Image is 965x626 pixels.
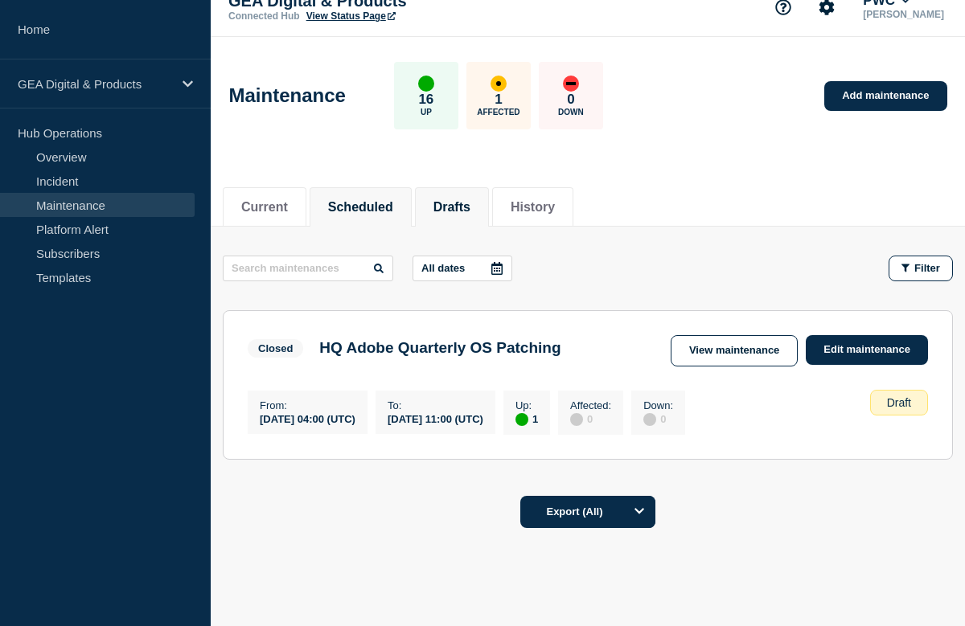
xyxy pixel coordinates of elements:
p: 1 [495,92,502,108]
input: Search maintenances [223,256,393,281]
a: Add maintenance [824,81,947,111]
p: Down : [643,399,673,411]
div: [DATE] 11:00 (UTC) [388,411,483,425]
button: Options [623,496,655,528]
p: Down [558,108,584,117]
p: GEA Digital & Products [18,77,172,91]
a: Edit maintenance [806,335,928,365]
h1: Maintenance [229,84,346,107]
div: disabled [570,413,583,426]
span: Filter [914,262,940,274]
p: Up : [515,399,538,411]
p: 0 [567,92,574,108]
div: [DATE] 04:00 (UTC) [260,411,355,425]
button: History [511,200,555,215]
a: View maintenance [671,335,798,366]
button: Export (All) [520,496,655,528]
div: Closed [258,342,293,354]
h3: HQ Adobe Quarterly OS Patching [319,339,561,357]
p: Up [421,108,432,117]
div: 0 [643,411,673,426]
button: All dates [413,256,512,281]
div: up [418,76,434,92]
div: Draft [870,390,928,415]
button: Drafts [433,200,470,215]
div: up [515,413,528,426]
a: View Status Page [306,10,396,22]
p: [PERSON_NAME] [860,9,947,20]
p: Affected : [570,399,611,411]
div: affected [491,76,507,92]
div: disabled [643,413,656,426]
div: 0 [570,411,611,426]
p: Connected Hub [228,10,300,22]
div: down [563,76,579,92]
button: Filter [889,256,953,281]
p: From : [260,399,355,411]
button: Current [241,200,288,215]
p: Affected [477,108,519,117]
p: All dates [421,262,465,274]
div: 1 [515,411,538,426]
button: Scheduled [328,200,393,215]
p: 16 [418,92,433,108]
p: To : [388,399,483,411]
